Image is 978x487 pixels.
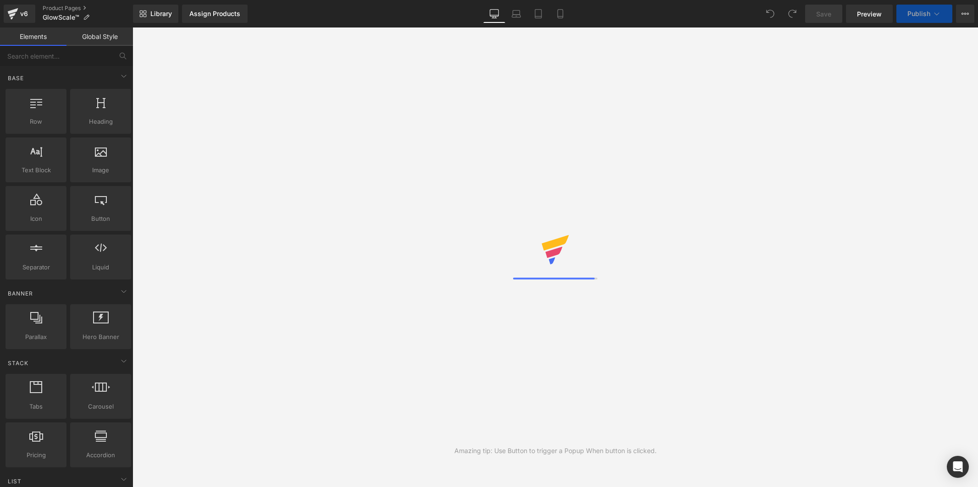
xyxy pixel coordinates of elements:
[857,9,882,19] span: Preview
[43,5,133,12] a: Product Pages
[8,402,64,411] span: Tabs
[73,402,128,411] span: Carousel
[43,14,79,21] span: GlowScale™
[896,5,952,23] button: Publish
[133,5,178,23] a: New Library
[73,263,128,272] span: Liquid
[816,9,831,19] span: Save
[549,5,571,23] a: Mobile
[483,5,505,23] a: Desktop
[73,214,128,224] span: Button
[18,8,30,20] div: v6
[73,332,128,342] span: Hero Banner
[947,456,969,478] div: Open Intercom Messenger
[73,450,128,460] span: Accordion
[956,5,974,23] button: More
[505,5,527,23] a: Laptop
[8,263,64,272] span: Separator
[150,10,172,18] span: Library
[73,165,128,175] span: Image
[907,10,930,17] span: Publish
[73,117,128,126] span: Heading
[8,332,64,342] span: Parallax
[7,74,25,82] span: Base
[7,477,22,486] span: List
[8,214,64,224] span: Icon
[783,5,801,23] button: Redo
[527,5,549,23] a: Tablet
[66,27,133,46] a: Global Style
[846,5,893,23] a: Preview
[4,5,35,23] a: v6
[7,359,29,367] span: Stack
[7,289,34,298] span: Banner
[8,117,64,126] span: Row
[761,5,779,23] button: Undo
[8,165,64,175] span: Text Block
[8,450,64,460] span: Pricing
[189,10,240,17] div: Assign Products
[454,446,657,456] div: Amazing tip: Use Button to trigger a Popup When button is clicked.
